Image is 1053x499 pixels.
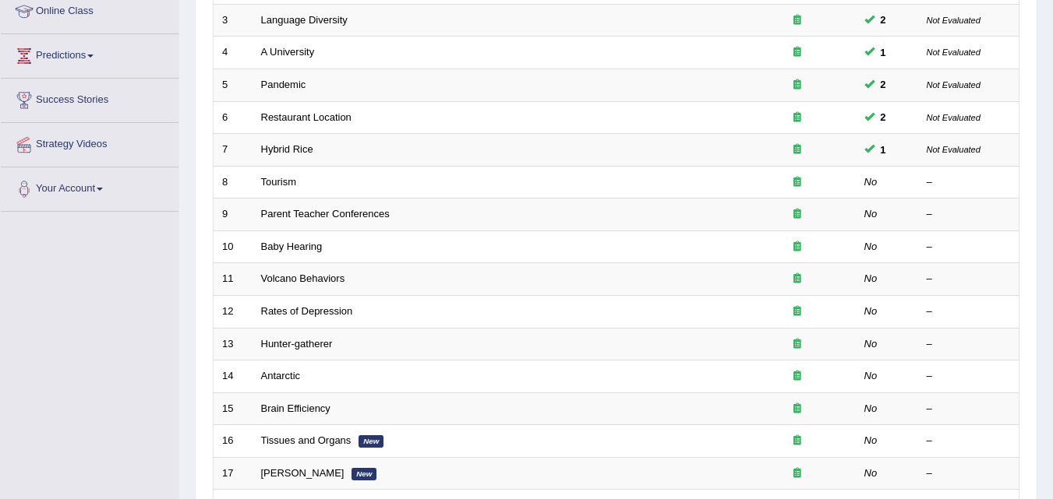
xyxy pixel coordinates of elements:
[875,76,892,93] span: You can still take this question
[927,240,1011,255] div: –
[875,109,892,125] span: You can still take this question
[261,272,345,284] a: Volcano Behaviors
[864,176,878,188] em: No
[927,80,981,90] small: Not Evaluated
[864,338,878,350] em: No
[214,328,253,360] td: 13
[864,305,878,317] em: No
[1,34,178,73] a: Predictions
[261,111,352,123] a: Restaurant Location
[747,434,847,448] div: Exam occurring question
[864,370,878,381] em: No
[261,370,301,381] a: Antarctic
[261,402,330,414] a: Brain Efficiency
[927,304,1011,319] div: –
[927,207,1011,222] div: –
[214,230,253,263] td: 10
[747,175,847,190] div: Exam occurring question
[927,145,981,154] small: Not Evaluated
[261,46,315,58] a: A University
[927,113,981,122] small: Not Evaluated
[214,360,253,393] td: 14
[864,467,878,479] em: No
[261,467,345,479] a: [PERSON_NAME]
[214,134,253,167] td: 7
[875,12,892,28] span: You can still take this question
[214,101,253,134] td: 6
[747,304,847,319] div: Exam occurring question
[214,295,253,328] td: 12
[214,425,253,458] td: 16
[747,78,847,93] div: Exam occurring question
[214,263,253,296] td: 11
[927,175,1011,190] div: –
[214,4,253,37] td: 3
[1,79,178,118] a: Success Stories
[927,16,981,25] small: Not Evaluated
[927,434,1011,448] div: –
[875,142,892,158] span: You can still take this question
[864,402,878,414] em: No
[747,337,847,352] div: Exam occurring question
[261,143,313,155] a: Hybrid Rice
[747,207,847,222] div: Exam occurring question
[261,434,352,446] a: Tissues and Organs
[261,79,306,90] a: Pandemic
[927,337,1011,352] div: –
[747,402,847,416] div: Exam occurring question
[214,199,253,231] td: 9
[1,167,178,206] a: Your Account
[927,47,981,57] small: Not Evaluated
[747,111,847,125] div: Exam occurring question
[747,45,847,60] div: Exam occurring question
[927,272,1011,286] div: –
[214,69,253,102] td: 5
[864,241,878,252] em: No
[747,142,847,157] div: Exam occurring question
[261,338,333,350] a: Hunter-gatherer
[927,369,1011,384] div: –
[864,272,878,284] em: No
[747,13,847,28] div: Exam occurring question
[214,37,253,69] td: 4
[864,208,878,220] em: No
[927,466,1011,481] div: –
[927,402,1011,416] div: –
[1,123,178,162] a: Strategy Videos
[261,208,390,220] a: Parent Teacher Conferences
[261,176,297,188] a: Tourism
[747,272,847,286] div: Exam occurring question
[214,457,253,490] td: 17
[214,166,253,199] td: 8
[352,468,376,480] em: New
[359,435,383,448] em: New
[261,241,323,252] a: Baby Hearing
[747,240,847,255] div: Exam occurring question
[214,392,253,425] td: 15
[875,44,892,61] span: You can still take this question
[747,369,847,384] div: Exam occurring question
[261,305,353,317] a: Rates of Depression
[261,14,348,26] a: Language Diversity
[864,434,878,446] em: No
[747,466,847,481] div: Exam occurring question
